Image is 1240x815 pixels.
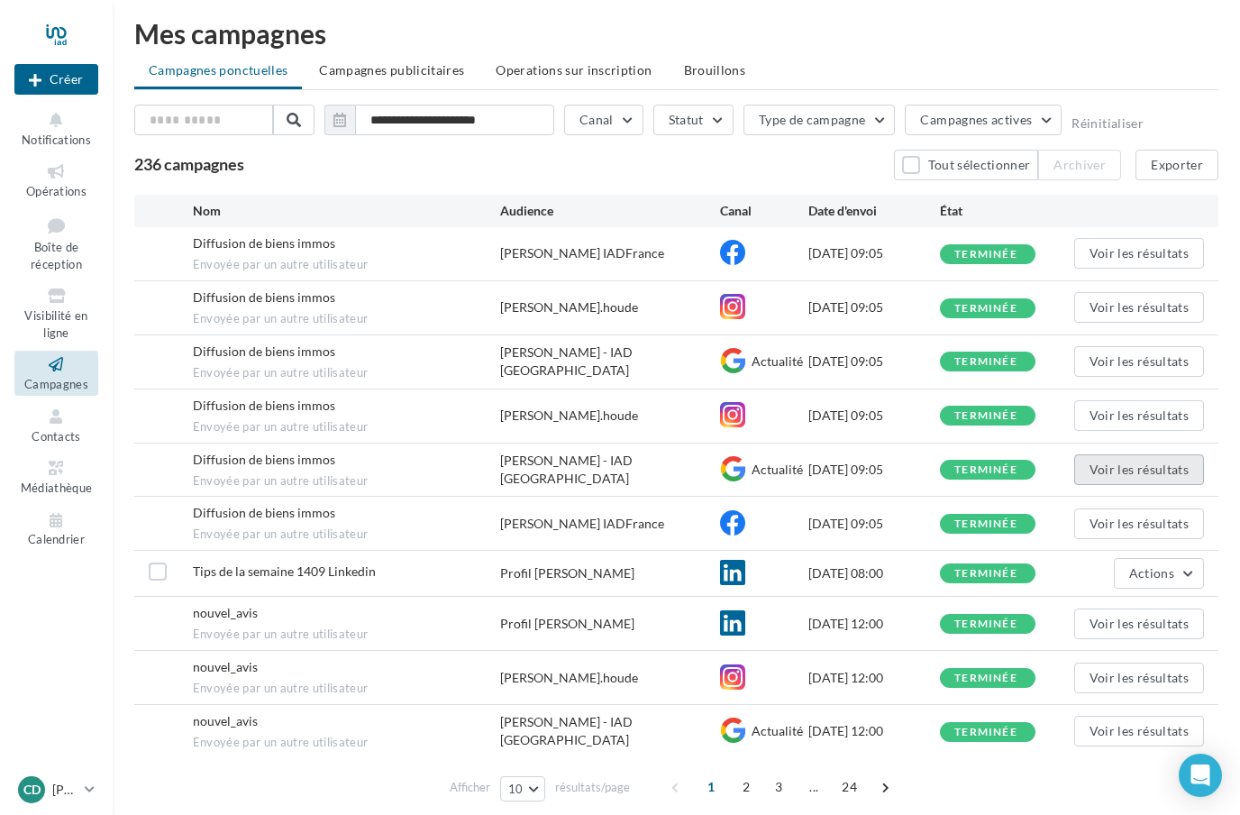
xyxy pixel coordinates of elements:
[894,150,1038,180] button: Tout sélectionner
[808,564,940,582] div: [DATE] 08:00
[1074,400,1204,431] button: Voir les résultats
[905,105,1062,135] button: Campagnes actives
[500,298,638,316] div: [PERSON_NAME].houde
[920,112,1032,127] span: Campagnes actives
[732,773,761,801] span: 2
[764,773,793,801] span: 3
[193,713,258,728] span: nouvel_avis
[808,669,940,687] div: [DATE] 12:00
[954,410,1017,422] div: terminée
[940,202,1071,220] div: État
[193,452,335,467] span: Diffusion de biens immos
[808,202,940,220] div: Date d'envoi
[134,154,244,174] span: 236 campagnes
[500,713,720,749] div: [PERSON_NAME] - IAD [GEOGRAPHIC_DATA]
[954,249,1017,261] div: terminée
[954,673,1017,684] div: terminée
[500,776,546,801] button: 10
[500,669,638,687] div: [PERSON_NAME].houde
[954,303,1017,315] div: terminée
[1074,716,1204,746] button: Voir les résultats
[193,505,335,520] span: Diffusion de biens immos
[1179,754,1222,797] div: Open Intercom Messenger
[1074,609,1204,639] button: Voir les résultats
[193,605,258,620] span: nouvel_avis
[720,202,808,220] div: Canal
[14,64,98,95] div: Nouvelle campagne
[752,462,803,477] span: Actualité
[808,615,940,633] div: [DATE] 12:00
[697,773,725,801] span: 1
[808,515,940,533] div: [DATE] 09:05
[193,735,501,751] span: Envoyée par un autre utilisateur
[319,62,464,78] span: Campagnes publicitaires
[564,105,643,135] button: Canal
[555,779,630,796] span: résultats/page
[808,353,940,371] div: [DATE] 09:05
[808,244,940,262] div: [DATE] 09:05
[14,507,98,551] a: Calendrier
[799,773,828,801] span: ...
[1074,663,1204,693] button: Voir les résultats
[1074,292,1204,323] button: Voir les résultats
[496,62,652,78] span: Operations sur inscription
[193,365,501,381] span: Envoyée par un autre utilisateur
[22,133,91,147] span: Notifications
[500,407,638,425] div: [PERSON_NAME].houde
[14,454,98,499] a: Médiathèque
[32,429,81,444] span: Contacts
[193,659,258,674] span: nouvel_avis
[24,377,88,391] span: Campagnes
[1074,508,1204,539] button: Voir les résultats
[508,782,524,796] span: 10
[26,184,87,198] span: Opérations
[500,515,664,533] div: [PERSON_NAME] IADFrance
[500,244,664,262] div: [PERSON_NAME] IADFrance
[14,282,98,343] a: Visibilité en ligne
[1114,558,1204,589] button: Actions
[28,533,85,547] span: Calendrier
[193,563,376,579] span: Tips de la semaine 1409 Linkedin
[193,398,335,413] span: Diffusion de biens immos
[52,781,77,799] p: [PERSON_NAME]
[193,311,501,327] span: Envoyée par un autre utilisateur
[808,722,940,740] div: [DATE] 12:00
[193,343,335,359] span: Diffusion de biens immos
[500,564,634,582] div: Profil [PERSON_NAME]
[193,681,501,697] span: Envoyée par un autre utilisateur
[24,308,87,340] span: Visibilité en ligne
[834,773,864,801] span: 24
[1129,565,1174,581] span: Actions
[954,618,1017,630] div: terminée
[954,727,1017,738] div: terminée
[500,202,720,220] div: Audience
[1074,238,1204,269] button: Voir les résultats
[1074,346,1204,377] button: Voir les résultats
[752,353,803,369] span: Actualité
[1038,150,1121,180] button: Archiver
[1071,116,1144,131] button: Réinitialiser
[954,356,1017,368] div: terminée
[193,289,335,305] span: Diffusion de biens immos
[752,723,803,738] span: Actualité
[14,773,98,807] a: Cd [PERSON_NAME]
[14,64,98,95] button: Créer
[653,105,734,135] button: Statut
[193,235,335,251] span: Diffusion de biens immos
[14,210,98,276] a: Boîte de réception
[1074,454,1204,485] button: Voir les résultats
[14,106,98,151] button: Notifications
[134,20,1218,47] div: Mes campagnes
[23,781,41,799] span: Cd
[14,403,98,447] a: Contacts
[808,461,940,479] div: [DATE] 09:05
[14,351,98,395] a: Campagnes
[193,257,501,273] span: Envoyée par un autre utilisateur
[954,464,1017,476] div: terminée
[500,343,720,380] div: [PERSON_NAME] - IAD [GEOGRAPHIC_DATA]
[31,240,82,271] span: Boîte de réception
[954,518,1017,530] div: terminée
[743,105,896,135] button: Type de campagne
[193,527,501,543] span: Envoyée par un autre utilisateur
[808,298,940,316] div: [DATE] 09:05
